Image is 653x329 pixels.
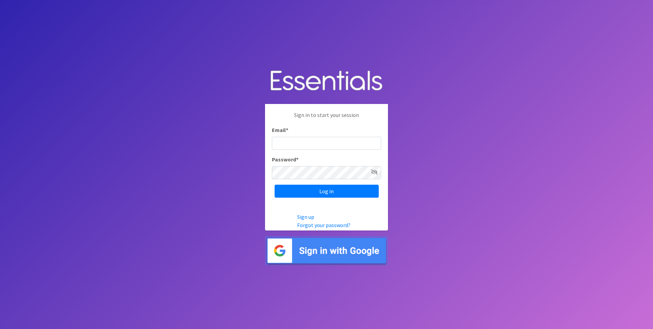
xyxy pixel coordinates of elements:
[265,64,388,99] img: Human Essentials
[297,222,350,228] a: Forgot your password?
[272,126,288,134] label: Email
[275,185,379,198] input: Log in
[265,236,388,266] img: Sign in with Google
[272,155,298,163] label: Password
[272,111,381,126] p: Sign in to start your session
[286,127,288,133] abbr: required
[297,213,314,220] a: Sign up
[296,156,298,163] abbr: required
